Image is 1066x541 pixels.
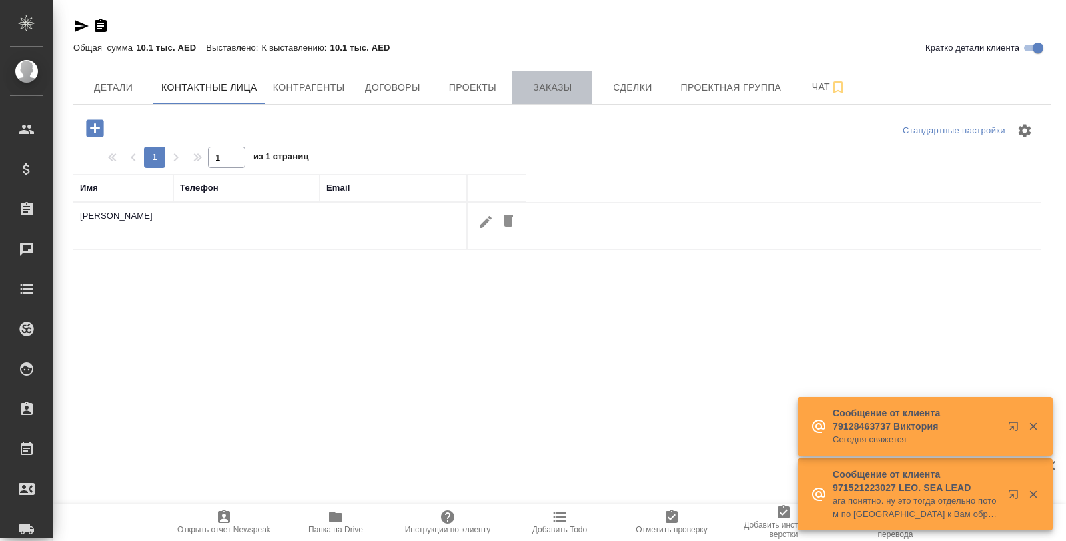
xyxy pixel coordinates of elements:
p: 10.1 тыс. AED [136,43,206,53]
button: Инструкции по клиенту [392,504,504,541]
svg: Подписаться [830,79,846,95]
button: Закрыть [1019,488,1047,500]
button: Открыть отчет Newspeak [168,504,280,541]
p: ага понятно. ну это тогда отдельно потом по [GEOGRAPHIC_DATA] к Вам обращусь. пока не горящий воп... [833,494,999,521]
span: Заказы [520,79,584,96]
span: Настроить таблицу [1009,115,1041,147]
button: Добавить контактное лицо [77,115,113,142]
p: Выставлено: [206,43,261,53]
span: из 1 страниц [253,149,309,168]
span: Договоры [360,79,424,96]
button: Добавить инструкции верстки [728,504,839,541]
div: Телефон [180,181,219,195]
span: Папка на Drive [308,525,363,534]
span: Контрагенты [273,79,345,96]
span: Проекты [440,79,504,96]
button: Закрыть [1019,420,1047,432]
span: Сделки [600,79,664,96]
div: Email [326,181,350,195]
span: Контактные лица [161,79,257,96]
span: Детали [81,79,145,96]
div: Имя [80,181,98,195]
div: split button [899,121,1009,141]
span: Добавить инструкции верстки [736,520,831,539]
span: Проектная группа [680,79,781,96]
span: Открыть отчет Newspeak [177,525,270,534]
button: Открыть в новой вкладке [1000,481,1032,513]
button: Удалить [497,209,520,234]
button: Отметить проверку [616,504,728,541]
button: Папка на Drive [280,504,392,541]
button: Добавить Todo [504,504,616,541]
button: Скопировать ссылку для ЯМессенджера [73,18,89,34]
p: Сообщение от клиента 971521223027 LEO. SEA LEAD [833,468,999,494]
span: Добавить Todo [532,525,587,534]
p: Сегодня свяжется [833,433,999,446]
td: [PERSON_NAME] [73,203,173,249]
button: Скопировать ссылку [93,18,109,34]
p: К выставлению: [262,43,330,53]
span: Инструкции по клиенту [405,525,491,534]
span: Кратко детали клиента [925,41,1019,55]
p: Общая сумма [73,43,136,53]
p: 10.1 тыс. AED [330,43,400,53]
button: Открыть в новой вкладке [1000,413,1032,445]
button: Редактировать [474,209,497,234]
p: Сообщение от клиента 79128463737 Виктория [833,406,999,433]
span: Отметить проверку [636,525,707,534]
span: Чат [797,79,861,95]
